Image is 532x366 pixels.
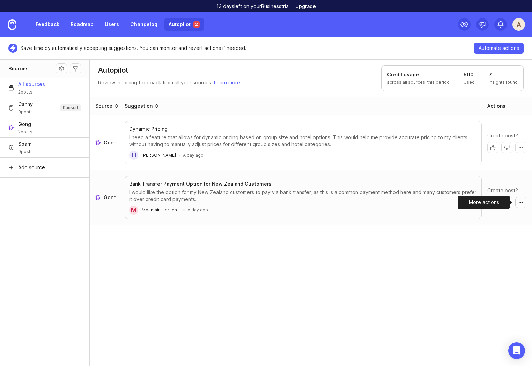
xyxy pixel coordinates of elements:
[95,139,119,146] a: See more about where this Gong post draft came from
[195,22,198,27] p: 2
[501,142,512,153] button: Dismiss with no action
[142,152,176,158] span: [PERSON_NAME]
[125,121,482,164] button: Dynamic PricingI need a feature that allows for dynamic pricing based on group size and hotel opt...
[487,132,518,139] span: Create post?
[98,65,128,75] h1: Autopilot
[18,89,45,95] span: 2 posts
[129,206,180,215] a: MMountain Horses…
[129,151,138,160] div: H
[104,194,117,201] span: Gong
[129,126,168,133] h3: Dynamic Pricing
[18,101,33,108] span: Canny
[387,71,450,78] h1: Credit usage
[18,149,33,155] span: 0 posts
[104,139,117,146] span: Gong
[95,195,101,200] img: gong
[8,65,29,72] h1: Sources
[487,142,498,153] button: Create post
[125,103,153,110] div: Suggestion
[489,80,518,85] p: Insights found
[479,45,519,52] span: Automate actions
[129,206,138,215] div: M
[18,141,33,148] span: Spam
[474,43,524,54] button: Automate actions
[129,189,477,203] div: I would like the option for my New Zealand customers to pay via bank transfer, as this is a commo...
[8,105,14,111] img: Canny
[66,18,98,31] a: Roadmap
[63,105,78,111] p: Paused
[458,196,510,209] div: More actions
[18,164,45,171] span: Add source
[8,125,14,130] img: Gong
[95,140,101,145] img: gong
[126,18,162,31] a: Changelog
[18,109,33,115] span: 0 posts
[489,71,518,78] h1: 7
[18,81,45,88] span: All sources
[214,80,240,85] a: Learn more
[515,197,526,208] button: More actions
[129,180,272,187] h3: Bank Transfer Payment Option for New Zealand Customers
[295,4,316,9] a: Upgrade
[487,103,505,110] div: Actions
[515,142,526,153] button: More actions
[125,176,482,219] button: Bank Transfer Payment Option for New Zealand CustomersI would like the option for my New Zealand ...
[512,18,525,31] button: A
[164,18,204,31] a: Autopilot 2
[464,80,475,85] p: Used
[129,151,176,160] a: H[PERSON_NAME]
[18,129,32,135] span: 2 posts
[216,3,290,10] p: 13 days left on your Business trial
[56,63,67,74] button: Source settings
[464,71,475,78] h1: 500
[31,18,64,31] a: Feedback
[98,79,240,86] p: Review incoming feedback from all your sources.
[95,103,112,110] div: Source
[95,194,119,201] a: See more about where this Gong post draft came from
[8,19,16,30] img: Canny Home
[101,18,123,31] a: Users
[129,134,477,148] div: I need a feature that allows for dynamic pricing based on group size and hotel options. This woul...
[20,45,246,52] p: Save time by automatically accepting suggestions. You can monitor and revert actions if needed.
[70,63,81,74] button: Autopilot filters
[387,80,450,85] p: across all sources, this period
[18,121,32,128] span: Gong
[508,342,525,359] div: Open Intercom Messenger
[487,187,518,194] span: Create post?
[142,207,180,212] span: Mountain Horses…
